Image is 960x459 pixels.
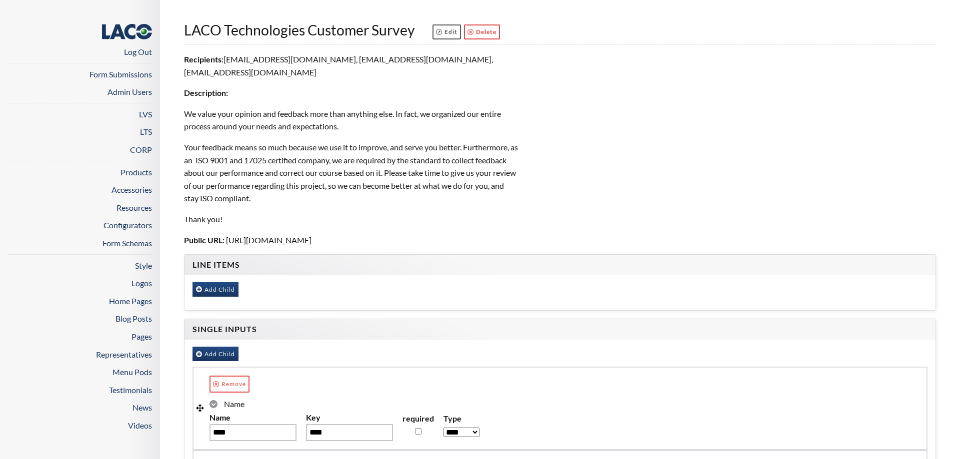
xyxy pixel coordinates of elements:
[109,296,152,306] a: Home Pages
[432,24,461,39] a: Edit
[102,238,152,248] a: Form Schemas
[140,127,152,136] a: LTS
[116,203,152,212] a: Resources
[131,332,152,341] a: Pages
[184,88,228,97] b: Description:
[209,376,249,392] a: Remove
[402,412,434,425] label: required
[132,403,152,412] a: News
[111,185,152,194] a: Accessories
[226,235,311,245] span: [URL][DOMAIN_NAME]
[184,54,223,64] b: Recipients:
[184,213,519,226] p: Thank you!
[184,141,519,205] p: Your feedback means so much because we use it to improve, and serve you better. Furthermore, as a...
[120,167,152,177] a: Products
[192,260,927,270] h4: Line Items
[115,314,152,323] a: Blog Posts
[192,282,238,297] a: Add Child
[184,53,519,78] p: [EMAIL_ADDRESS][DOMAIN_NAME], [EMAIL_ADDRESS][DOMAIN_NAME], [EMAIL_ADDRESS][DOMAIN_NAME]
[112,367,152,377] a: Menu Pods
[107,87,152,96] a: Admin Users
[464,24,500,39] a: Delete
[89,69,152,79] a: Form Submissions
[192,347,238,361] a: Add Child
[124,47,152,56] a: Log Out
[443,412,479,425] label: Type
[224,399,244,409] span: Name
[184,21,415,38] span: LACO Technologies Customer Survey
[131,278,152,288] a: Logos
[103,220,152,230] a: Configurators
[306,411,393,424] label: Key
[96,350,152,359] a: Representatives
[139,109,152,119] a: LVS
[209,411,296,424] label: Name
[184,235,224,245] b: Public URL:
[109,385,152,395] a: Testimonials
[135,261,152,270] a: Style
[130,145,152,154] a: CORP
[192,324,927,335] h4: Single Inputs
[184,107,519,133] p: We value your opinion and feedback more than anything else. In fact, we organized our entire proc...
[128,421,152,430] a: Videos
